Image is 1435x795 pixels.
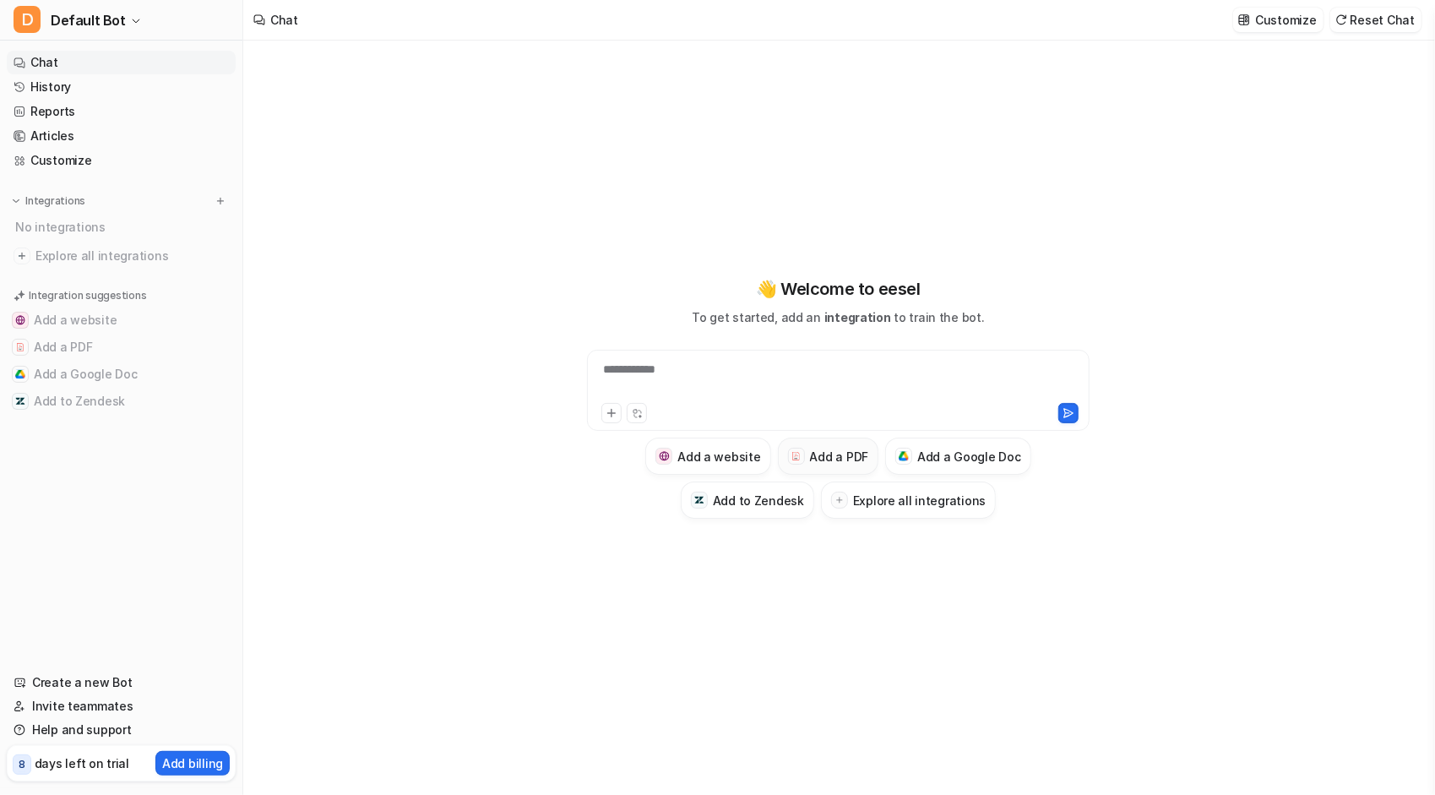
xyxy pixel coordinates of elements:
img: customize [1238,14,1250,26]
button: Add a PDFAdd a PDF [7,334,236,361]
h3: Add a website [677,448,760,466]
h3: Add a PDF [810,448,868,466]
p: To get started, add an to train the bot. [692,308,984,326]
span: Default Bot [51,8,126,32]
button: Customize [1233,8,1323,32]
img: expand menu [10,195,22,207]
button: Add a Google DocAdd a Google Doc [885,438,1031,475]
button: Add billing [155,751,230,776]
div: No integrations [10,213,236,241]
span: D [14,6,41,33]
span: integration [824,310,891,324]
p: days left on trial [35,754,129,772]
button: Add a PDFAdd a PDF [778,438,878,475]
a: Invite teammates [7,694,236,718]
a: Articles [7,124,236,148]
button: Integrations [7,193,90,210]
button: Reset Chat [1330,8,1421,32]
a: Chat [7,51,236,74]
img: Add a Google Doc [899,451,910,461]
a: History [7,75,236,99]
span: Explore all integrations [35,242,229,270]
p: Customize [1255,11,1316,29]
button: Add to ZendeskAdd to Zendesk [681,482,814,519]
a: Explore all integrations [7,244,236,268]
p: Integrations [25,194,85,208]
p: 8 [19,757,25,772]
button: Add a websiteAdd a website [7,307,236,334]
button: Add a Google DocAdd a Google Doc [7,361,236,388]
img: Add to Zendesk [15,396,25,406]
p: 👋 Welcome to eesel [756,276,921,302]
p: Add billing [162,754,223,772]
button: Explore all integrations [821,482,996,519]
a: Customize [7,149,236,172]
a: Create a new Bot [7,671,236,694]
img: explore all integrations [14,248,30,264]
img: Add a website [659,451,670,462]
h3: Explore all integrations [853,492,986,509]
img: Add to Zendesk [694,495,705,506]
img: reset [1335,14,1347,26]
h3: Add a Google Doc [917,448,1021,466]
button: Add to ZendeskAdd to Zendesk [7,388,236,415]
img: Add a PDF [15,342,25,352]
button: Add a websiteAdd a website [645,438,770,475]
div: Chat [270,11,298,29]
h3: Add to Zendesk [713,492,804,509]
img: Add a website [15,315,25,325]
img: Add a Google Doc [15,369,25,379]
a: Reports [7,100,236,123]
img: Add a PDF [791,451,802,461]
a: Help and support [7,718,236,742]
p: Integration suggestions [29,288,146,303]
img: menu_add.svg [215,195,226,207]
